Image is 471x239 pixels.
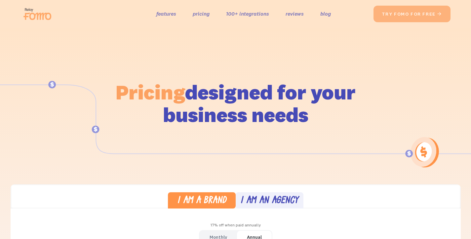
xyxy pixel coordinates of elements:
a: blog [320,9,331,19]
h1: designed for your business needs [115,81,356,126]
a: reviews [286,9,304,19]
span: Pricing [116,79,185,105]
div: 17% off when paid annually [11,220,461,230]
a: pricing [193,9,210,19]
span:  [437,11,442,17]
a: try fomo for free [373,6,451,22]
a: 100+ integrations [226,9,269,19]
div: I am a brand [177,196,226,206]
a: features [156,9,176,19]
div: I am an agency [240,196,298,206]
